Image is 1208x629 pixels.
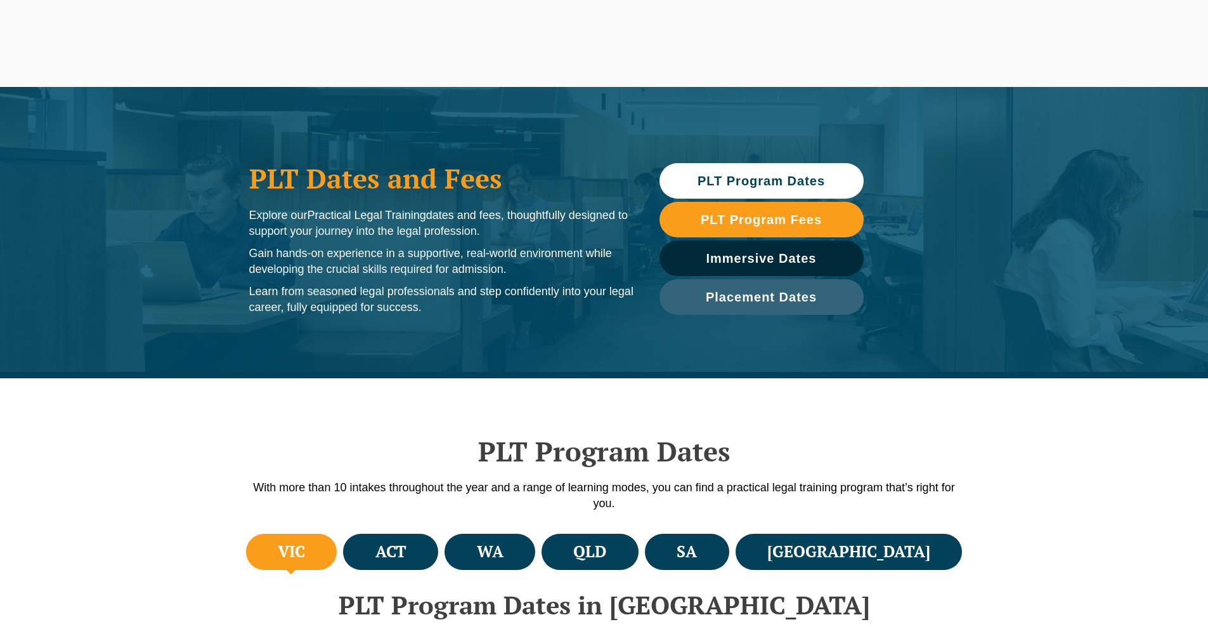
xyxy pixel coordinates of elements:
h4: SA [677,541,697,562]
h4: QLD [573,541,606,562]
a: PLT Program Dates [659,163,864,199]
span: Placement Dates [706,291,817,303]
span: Practical Legal Training [308,209,426,222]
h4: ACT [375,541,406,562]
span: PLT Program Dates [698,175,825,187]
h4: [GEOGRAPHIC_DATA] [767,541,930,562]
a: Placement Dates [659,279,864,315]
p: Explore our dates and fees, thoughtfully designed to support your journey into the legal profession. [249,208,634,239]
a: Immersive Dates [659,241,864,276]
p: With more than 10 intakes throughout the year and a range of learning modes, you can find a pract... [243,480,966,512]
p: Learn from seasoned legal professionals and step confidently into your legal career, fully equipp... [249,284,634,315]
h4: WA [477,541,503,562]
a: PLT Program Fees [659,202,864,237]
h1: PLT Dates and Fees [249,162,634,194]
span: PLT Program Fees [701,213,822,226]
p: Gain hands-on experience in a supportive, real-world environment while developing the crucial ski... [249,246,634,277]
h2: PLT Program Dates [243,435,966,467]
h4: VIC [278,541,305,562]
span: Immersive Dates [706,252,817,265]
h2: PLT Program Dates in [GEOGRAPHIC_DATA] [243,591,966,619]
